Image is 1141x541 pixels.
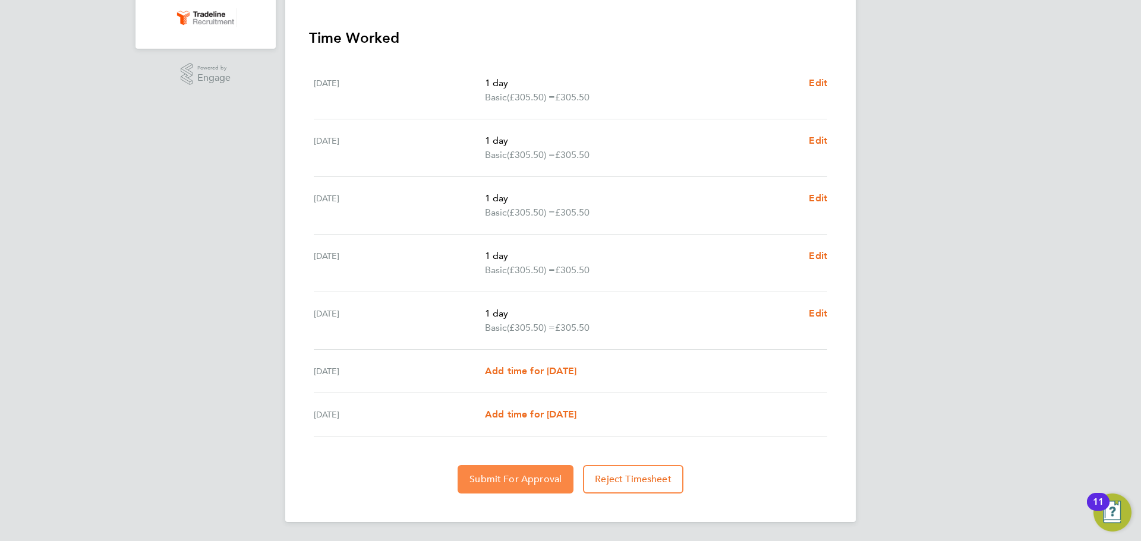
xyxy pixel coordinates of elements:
a: Powered byEngage [181,63,231,86]
a: Edit [809,76,827,90]
span: Reject Timesheet [595,473,672,485]
span: (£305.50) = [507,322,555,333]
span: Edit [809,308,827,319]
a: Go to home page [150,8,261,27]
span: (£305.50) = [507,264,555,276]
a: Add time for [DATE] [485,407,576,422]
span: £305.50 [555,91,590,103]
span: Powered by [197,63,231,73]
span: Edit [809,192,827,204]
span: Add time for [DATE] [485,365,576,377]
p: 1 day [485,134,799,148]
span: Edit [809,135,827,146]
a: Add time for [DATE] [485,364,576,378]
span: (£305.50) = [507,149,555,160]
span: Basic [485,205,507,220]
div: [DATE] [314,191,485,220]
span: Submit For Approval [469,473,562,485]
div: [DATE] [314,76,485,105]
span: Edit [809,250,827,261]
span: Engage [197,73,231,83]
span: Add time for [DATE] [485,409,576,420]
div: [DATE] [314,407,485,422]
a: Edit [809,306,827,321]
span: Edit [809,77,827,88]
p: 1 day [485,249,799,263]
a: Edit [809,191,827,205]
button: Reject Timesheet [583,465,683,493]
div: [DATE] [314,249,485,277]
p: 1 day [485,76,799,90]
span: Basic [485,90,507,105]
p: 1 day [485,191,799,205]
div: [DATE] [314,364,485,378]
button: Submit For Approval [458,465,573,493]
img: tradelinerecruitment-logo-retina.png [175,8,237,27]
a: Edit [809,134,827,148]
div: [DATE] [314,134,485,162]
div: [DATE] [314,306,485,335]
span: £305.50 [555,149,590,160]
button: Open Resource Center, 11 new notifications [1093,493,1131,531]
span: (£305.50) = [507,91,555,103]
span: Basic [485,321,507,335]
span: £305.50 [555,264,590,276]
a: Edit [809,249,827,263]
span: Basic [485,148,507,162]
span: £305.50 [555,322,590,333]
div: 11 [1093,502,1104,517]
span: Basic [485,263,507,277]
span: (£305.50) = [507,207,555,218]
h3: Time Worked [309,29,832,48]
p: 1 day [485,306,799,321]
span: £305.50 [555,207,590,218]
